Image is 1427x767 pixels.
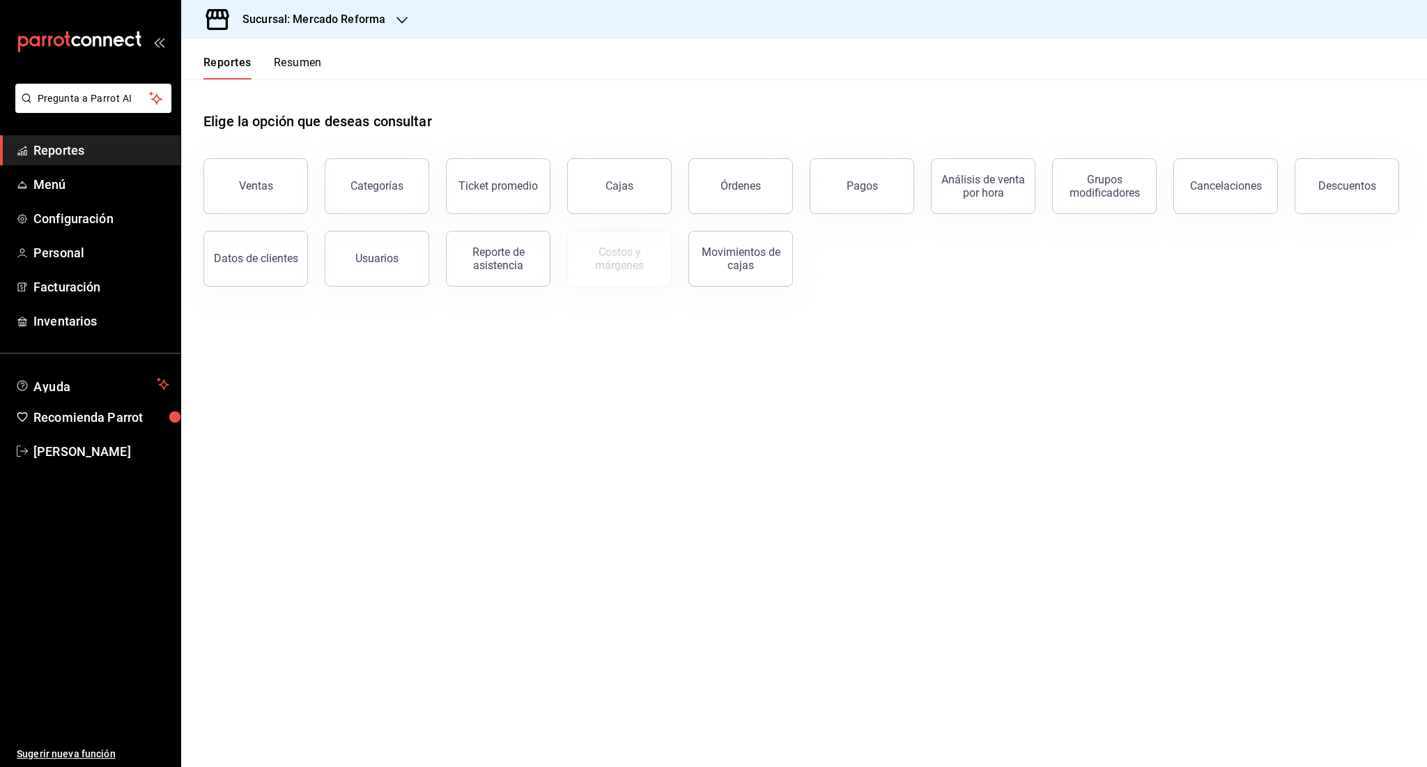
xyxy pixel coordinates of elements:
[1295,158,1399,214] button: Descuentos
[576,245,663,272] div: Costos y márgenes
[33,442,169,461] span: [PERSON_NAME]
[153,36,164,47] button: open_drawer_menu
[1318,179,1376,192] div: Descuentos
[10,101,171,116] a: Pregunta a Parrot AI
[847,179,878,192] div: Pagos
[203,231,308,287] button: Datos de clientes
[446,231,550,287] button: Reporte de asistencia
[203,56,322,79] div: navigation tabs
[458,179,538,192] div: Ticket promedio
[325,231,429,287] button: Usuarios
[446,158,550,214] button: Ticket promedio
[940,173,1026,199] div: Análisis de venta por hora
[455,245,541,272] div: Reporte de asistencia
[33,408,169,427] span: Recomienda Parrot
[33,243,169,262] span: Personal
[1061,173,1148,199] div: Grupos modificadores
[1052,158,1157,214] button: Grupos modificadores
[33,278,169,296] span: Facturación
[33,141,169,160] span: Reportes
[203,56,252,79] button: Reportes
[239,179,273,192] div: Ventas
[33,376,151,393] span: Ayuda
[567,231,672,287] button: Contrata inventarios para ver este reporte
[810,158,914,214] button: Pagos
[567,158,672,214] a: Cajas
[17,747,169,761] span: Sugerir nueva función
[355,252,399,265] div: Usuarios
[203,158,308,214] button: Ventas
[203,111,432,132] h1: Elige la opción que deseas consultar
[214,252,298,265] div: Datos de clientes
[274,56,322,79] button: Resumen
[931,158,1035,214] button: Análisis de venta por hora
[605,178,634,195] div: Cajas
[350,179,403,192] div: Categorías
[720,179,761,192] div: Órdenes
[688,158,793,214] button: Órdenes
[231,11,385,28] h3: Sucursal: Mercado Reforma
[33,175,169,194] span: Menú
[33,312,169,331] span: Inventarios
[15,84,171,113] button: Pregunta a Parrot AI
[1190,179,1262,192] div: Cancelaciones
[38,91,150,106] span: Pregunta a Parrot AI
[33,209,169,228] span: Configuración
[325,158,429,214] button: Categorías
[688,231,793,287] button: Movimientos de cajas
[697,245,784,272] div: Movimientos de cajas
[1173,158,1278,214] button: Cancelaciones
